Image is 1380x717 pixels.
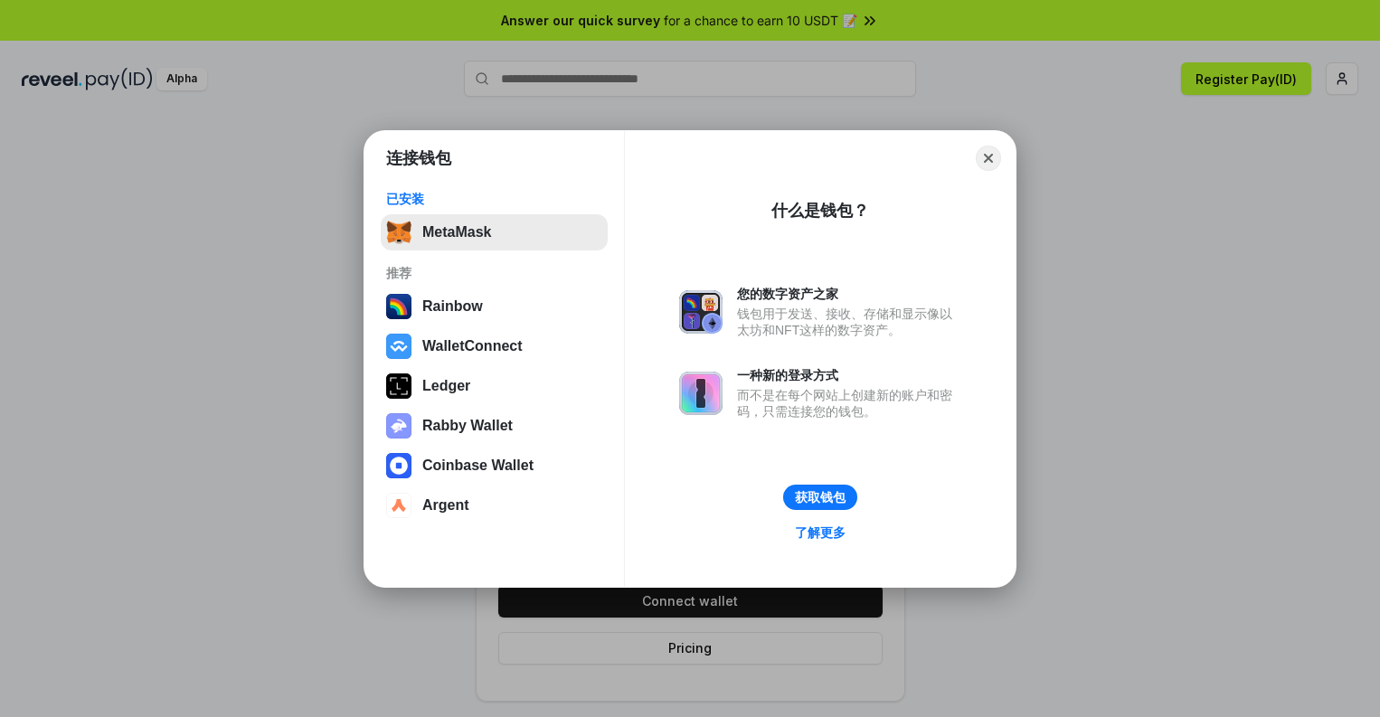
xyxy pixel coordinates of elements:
img: svg+xml,%3Csvg%20xmlns%3D%22http%3A%2F%2Fwww.w3.org%2F2000%2Fsvg%22%20width%3D%2228%22%20height%3... [386,373,411,399]
img: svg+xml,%3Csvg%20xmlns%3D%22http%3A%2F%2Fwww.w3.org%2F2000%2Fsvg%22%20fill%3D%22none%22%20viewBox... [679,290,723,334]
div: Rabby Wallet [422,418,513,434]
div: Ledger [422,378,470,394]
button: Rainbow [381,288,608,325]
img: svg+xml,%3Csvg%20width%3D%2228%22%20height%3D%2228%22%20viewBox%3D%220%200%2028%2028%22%20fill%3D... [386,453,411,478]
div: Coinbase Wallet [422,458,534,474]
button: Ledger [381,368,608,404]
div: 钱包用于发送、接收、存储和显示像以太坊和NFT这样的数字资产。 [737,306,961,338]
div: 获取钱包 [795,489,846,505]
div: MetaMask [422,224,491,241]
div: 一种新的登录方式 [737,367,961,383]
div: WalletConnect [422,338,523,354]
button: Rabby Wallet [381,408,608,444]
a: 了解更多 [784,521,856,544]
button: Close [976,146,1001,171]
div: 了解更多 [795,524,846,541]
img: svg+xml,%3Csvg%20width%3D%2228%22%20height%3D%2228%22%20viewBox%3D%220%200%2028%2028%22%20fill%3D... [386,334,411,359]
button: 获取钱包 [783,485,857,510]
button: MetaMask [381,214,608,250]
div: 推荐 [386,265,602,281]
div: 已安装 [386,191,602,207]
div: 什么是钱包？ [771,200,869,222]
div: Argent [422,497,469,514]
img: svg+xml,%3Csvg%20width%3D%22120%22%20height%3D%22120%22%20viewBox%3D%220%200%20120%20120%22%20fil... [386,294,411,319]
div: 而不是在每个网站上创建新的账户和密码，只需连接您的钱包。 [737,387,961,420]
button: Argent [381,487,608,524]
img: svg+xml,%3Csvg%20xmlns%3D%22http%3A%2F%2Fwww.w3.org%2F2000%2Fsvg%22%20fill%3D%22none%22%20viewBox... [679,372,723,415]
h1: 连接钱包 [386,147,451,169]
button: Coinbase Wallet [381,448,608,484]
div: 您的数字资产之家 [737,286,961,302]
img: svg+xml,%3Csvg%20xmlns%3D%22http%3A%2F%2Fwww.w3.org%2F2000%2Fsvg%22%20fill%3D%22none%22%20viewBox... [386,413,411,439]
img: svg+xml,%3Csvg%20fill%3D%22none%22%20height%3D%2233%22%20viewBox%3D%220%200%2035%2033%22%20width%... [386,220,411,245]
div: Rainbow [422,298,483,315]
img: svg+xml,%3Csvg%20width%3D%2228%22%20height%3D%2228%22%20viewBox%3D%220%200%2028%2028%22%20fill%3D... [386,493,411,518]
button: WalletConnect [381,328,608,364]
